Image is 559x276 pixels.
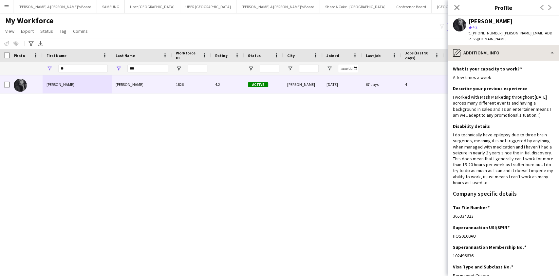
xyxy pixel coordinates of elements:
[453,94,554,118] div: I worked with Mash Marketing throughout [DATE] across many different events and having a backgrou...
[469,30,503,35] span: t. [PHONE_NUMBER]
[40,28,53,34] span: Status
[236,0,320,13] button: [PERSON_NAME] & [PERSON_NAME]'s Board
[447,23,479,31] button: Everyone2,244
[362,75,401,93] div: 67 days
[453,132,554,186] div: I do technically have epilepsy due to three brain surgeries, meaning it is not triggered by anyth...
[283,75,323,93] div: [PERSON_NAME]
[14,53,25,58] span: Photo
[127,65,168,72] input: Last Name Filter Input
[57,27,69,35] a: Tag
[299,65,319,72] input: City Filter Input
[453,86,528,91] h3: Describe your previous experience
[405,50,432,60] span: Jobs (last 90 days)
[248,53,261,58] span: Status
[116,53,135,58] span: Last Name
[176,50,199,60] span: Workforce ID
[448,3,559,12] h3: Profile
[211,75,244,93] div: 4.2
[287,66,293,71] button: Open Filter Menu
[248,82,268,87] span: Active
[18,27,36,35] a: Export
[391,0,432,13] button: Conference Board
[215,53,228,58] span: Rating
[14,79,27,92] img: Beatrice McBride
[47,53,66,58] span: First Name
[38,27,56,35] a: Status
[60,28,66,34] span: Tag
[73,28,88,34] span: Comms
[323,75,362,93] div: [DATE]
[172,75,211,93] div: 1826
[366,53,381,58] span: Last job
[180,0,236,13] button: UBER [GEOGRAPHIC_DATA]
[469,30,552,41] span: | [PERSON_NAME][EMAIL_ADDRESS][DOMAIN_NAME]
[432,0,516,13] button: [GEOGRAPHIC_DATA]/[GEOGRAPHIC_DATA]
[453,205,490,210] h3: Tax File Number
[338,65,358,72] input: Joined Filter Input
[70,27,90,35] a: Comms
[320,0,391,13] button: Share A Coke - [GEOGRAPHIC_DATA]
[401,75,444,93] div: 4
[116,66,121,71] button: Open Filter Menu
[260,65,279,72] input: Status Filter Input
[21,28,34,34] span: Export
[43,75,112,93] div: [PERSON_NAME]
[287,53,295,58] span: City
[453,74,554,80] div: A few times a week
[453,233,554,239] div: HOS0100AU
[37,40,45,48] app-action-btn: Export XLSX
[326,66,332,71] button: Open Filter Menu
[453,225,510,230] h3: Superannuation USI/SPIN
[47,66,52,71] button: Open Filter Menu
[3,27,17,35] a: View
[112,75,172,93] div: [PERSON_NAME]
[97,0,125,13] button: SAMSUNG
[453,66,522,72] h3: What is your capacity to work?
[453,264,513,270] h3: Visa Type and Subclass No.
[469,18,512,24] div: [PERSON_NAME]
[13,0,97,13] button: [PERSON_NAME] & [PERSON_NAME]'s Board
[448,45,559,61] div: Additional info
[453,191,517,197] h3: Company specific details
[473,25,477,30] span: 4.2
[5,16,53,26] span: My Workforce
[176,66,182,71] button: Open Filter Menu
[5,28,14,34] span: View
[188,65,207,72] input: Workforce ID Filter Input
[453,244,526,250] h3: Superannuation Membership No.
[27,40,35,48] app-action-btn: Advanced filters
[453,253,554,259] div: 102496636
[58,65,108,72] input: First Name Filter Input
[453,123,490,129] h3: Disability details
[453,213,554,219] div: 365334323
[248,66,254,71] button: Open Filter Menu
[326,53,339,58] span: Joined
[125,0,180,13] button: Uber [GEOGRAPHIC_DATA]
